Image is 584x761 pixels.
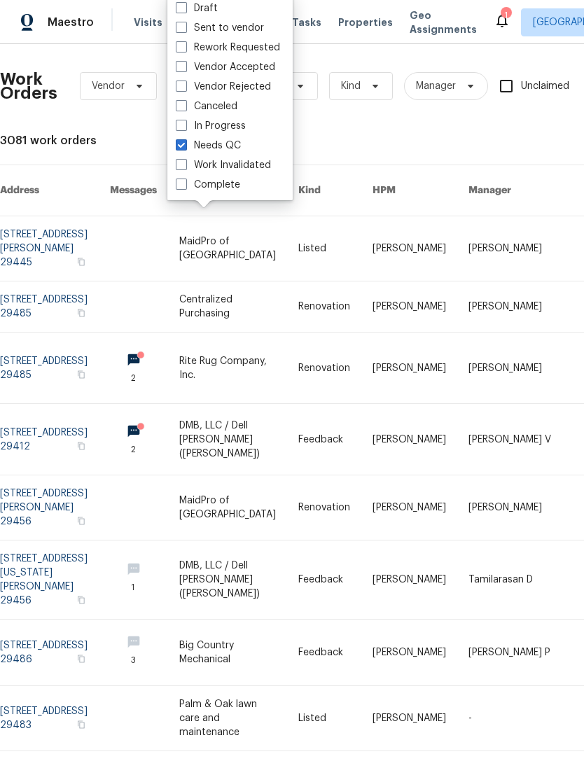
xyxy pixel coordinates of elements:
td: [PERSON_NAME] [361,333,457,404]
label: Draft [176,1,218,15]
span: Unclaimed [521,79,569,94]
label: Sent to vendor [176,21,264,35]
td: DMB, LLC / Dell [PERSON_NAME] ([PERSON_NAME]) [168,540,287,620]
td: Renovation [287,333,361,404]
th: Kind [287,165,361,216]
th: Messages [99,165,168,216]
td: MaidPro of [GEOGRAPHIC_DATA] [168,475,287,540]
button: Copy Address [75,594,88,606]
td: [PERSON_NAME] [457,281,576,333]
label: Complete [176,178,240,192]
td: Palm & Oak lawn care and maintenance [168,686,287,751]
span: Geo Assignments [410,8,477,36]
span: Tasks [292,18,321,27]
span: Vendor [92,79,125,93]
td: [PERSON_NAME] [361,686,457,751]
td: [PERSON_NAME] [361,540,457,620]
td: DMB, LLC / Dell [PERSON_NAME] ([PERSON_NAME]) [168,404,287,475]
td: [PERSON_NAME] [457,333,576,404]
label: Work Invalidated [176,158,271,172]
div: 1 [501,8,510,22]
th: Manager [457,165,576,216]
button: Copy Address [75,718,88,731]
td: Feedback [287,404,361,475]
td: Tamilarasan D [457,540,576,620]
td: [PERSON_NAME] [361,281,457,333]
td: [PERSON_NAME] P [457,620,576,686]
span: Properties [338,15,393,29]
td: [PERSON_NAME] [457,475,576,540]
label: Rework Requested [176,41,280,55]
label: Vendor Accepted [176,60,275,74]
label: Needs QC [176,139,241,153]
td: Renovation [287,475,361,540]
td: [PERSON_NAME] V [457,404,576,475]
button: Copy Address [75,440,88,452]
td: Renovation [287,281,361,333]
td: Listed [287,216,361,281]
td: Feedback [287,620,361,686]
td: MaidPro of [GEOGRAPHIC_DATA] [168,216,287,281]
span: Visits [134,15,162,29]
td: Listed [287,686,361,751]
td: Big Country Mechanical [168,620,287,686]
label: Canceled [176,99,237,113]
button: Copy Address [75,652,88,665]
td: - [457,686,576,751]
button: Copy Address [75,256,88,268]
td: [PERSON_NAME] [361,620,457,686]
td: Centralized Purchasing [168,281,287,333]
span: Maestro [48,15,94,29]
label: Vendor Rejected [176,80,271,94]
button: Copy Address [75,368,88,381]
td: [PERSON_NAME] [457,216,576,281]
span: Manager [416,79,456,93]
td: [PERSON_NAME] [361,216,457,281]
button: Copy Address [75,515,88,527]
th: HPM [361,165,457,216]
td: [PERSON_NAME] [361,475,457,540]
span: Kind [341,79,361,93]
td: Rite Rug Company, Inc. [168,333,287,404]
label: In Progress [176,119,246,133]
button: Copy Address [75,307,88,319]
td: Feedback [287,540,361,620]
td: [PERSON_NAME] [361,404,457,475]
